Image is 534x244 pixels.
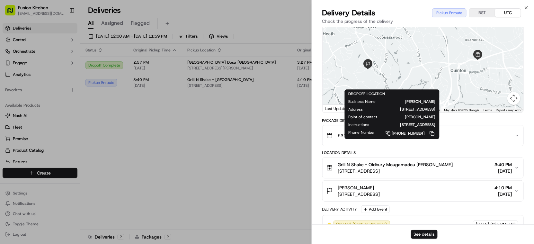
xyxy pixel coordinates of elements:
p: Check the progress of the delivery [322,18,524,24]
a: 📗Knowledge Base [4,141,52,153]
div: 💻 [54,144,59,149]
span: Phone Number [349,130,375,135]
div: 📗 [6,144,12,149]
button: [PERSON_NAME][STREET_ADDRESS]4:10 PM[DATE] [323,181,524,201]
span: [PERSON_NAME] [388,114,436,120]
button: Add Event [361,205,390,213]
span: £31.07 [338,132,353,139]
div: Package Details [322,118,524,123]
span: [DATE] [494,191,512,197]
p: Welcome 👋 [6,26,117,36]
span: [STREET_ADDRESS] [380,122,436,127]
span: [DATE] [25,117,38,122]
span: [DATE] [476,221,489,227]
img: 1736555255976-a54dd68f-1ca7-489b-9aae-adbdc363a1c4 [13,100,18,105]
span: 3:35 PM UTC [490,221,515,227]
span: DROPOFF LOCATION [349,91,385,96]
a: [PHONE_NUMBER] [386,130,436,137]
span: Business Name [349,99,376,104]
a: Open this area in Google Maps (opens a new window) [324,104,345,113]
span: [DATE] [494,168,512,174]
span: Map data ©2025 Google [444,108,479,112]
img: 1736555255976-a54dd68f-1ca7-489b-9aae-adbdc363a1c4 [6,61,18,73]
span: Created (Sent To Provider) [336,221,387,227]
span: [STREET_ADDRESS] [338,191,380,197]
span: • [86,100,89,105]
img: 1753817452368-0c19585d-7be3-40d9-9a41-2dc781b3d1eb [13,61,25,73]
span: Pylon [64,159,78,164]
a: Terms (opens in new tab) [483,108,492,112]
div: We're available if you need us! [29,68,88,73]
button: £31.07 [323,125,524,146]
span: API Documentation [61,144,103,150]
span: Instructions [349,122,369,127]
span: [PHONE_NUMBER] [392,131,425,136]
a: Powered byPylon [45,159,78,164]
div: Start new chat [29,61,105,68]
span: [STREET_ADDRESS] [373,107,436,112]
button: See details [411,230,438,239]
span: [PERSON_NAME] [338,185,374,191]
button: Start new chat [109,63,117,71]
span: [PERSON_NAME] [PERSON_NAME] [20,100,85,105]
img: Google [324,104,345,113]
img: Nash [6,6,19,19]
button: Grill N Shake - Oldbury Mougamadou [PERSON_NAME][STREET_ADDRESS]3:40 PM[DATE] [323,158,524,178]
span: [PERSON_NAME] [386,99,436,104]
div: Delivery Activity [322,207,357,212]
span: Grill N Shake - Oldbury Mougamadou [PERSON_NAME] [338,161,453,168]
span: [DATE] [90,100,103,105]
input: Got a question? Start typing here... [17,41,116,48]
a: 💻API Documentation [52,141,106,153]
span: • [21,117,23,122]
a: Report a map error [496,108,521,112]
div: Last Updated: less than a minute ago [323,104,396,113]
button: UTC [495,9,521,17]
button: BST [469,9,495,17]
span: 3:40 PM [494,161,512,168]
div: Location Details [322,150,524,155]
span: Knowledge Base [13,144,49,150]
div: Past conversations [6,84,43,89]
span: 4:10 PM [494,185,512,191]
span: Address [349,107,363,112]
button: See all [100,82,117,90]
span: Delivery Details [322,8,376,18]
img: Dianne Alexi Soriano [6,94,17,104]
span: Point of contact [349,114,378,120]
button: Map camera controls [507,92,520,105]
span: [STREET_ADDRESS] [338,168,453,174]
